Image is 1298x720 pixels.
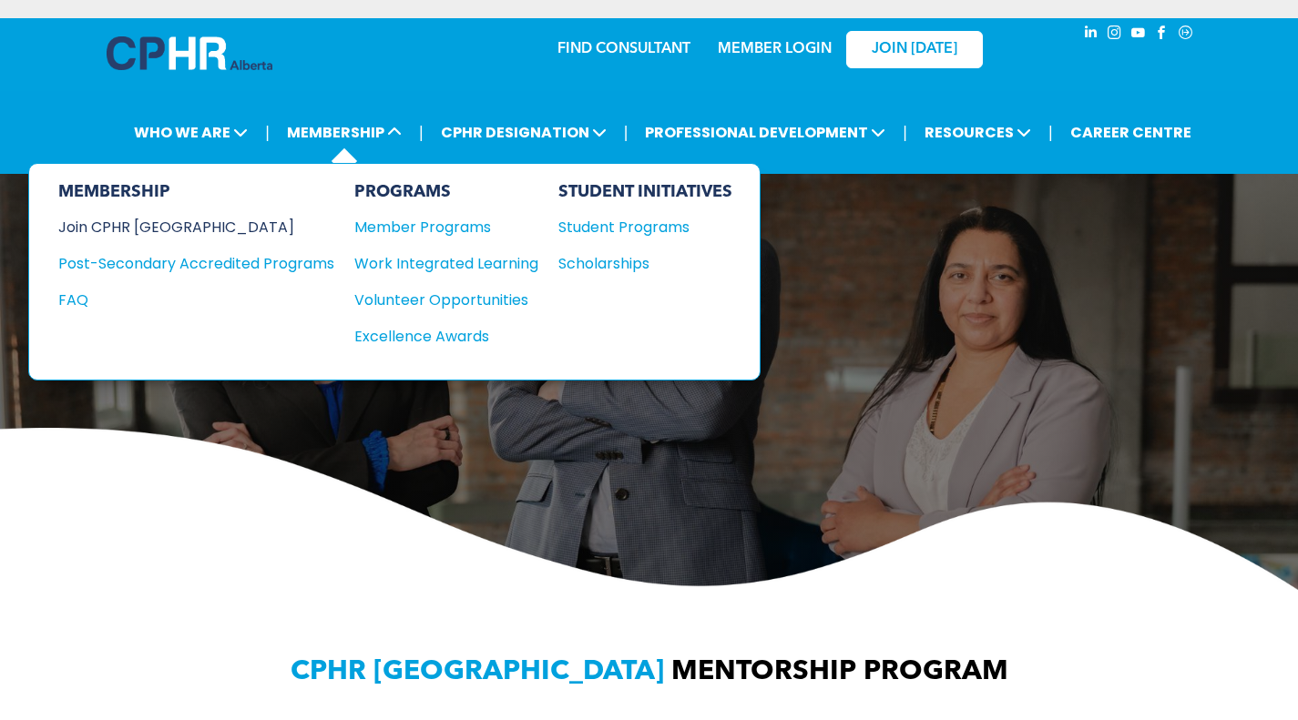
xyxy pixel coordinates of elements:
[1176,23,1196,47] a: Social network
[718,42,832,56] a: MEMBER LOGIN
[58,182,334,202] div: MEMBERSHIP
[557,42,690,56] a: FIND CONSULTANT
[558,182,732,202] div: STUDENT INITIATIVES
[1152,23,1172,47] a: facebook
[354,252,520,275] div: Work Integrated Learning
[354,325,520,348] div: Excellence Awards
[107,36,272,70] img: A blue and white logo for cp alberta
[919,116,1037,149] span: RESOURCES
[1105,23,1125,47] a: instagram
[265,114,270,151] li: |
[639,116,891,149] span: PROFESSIONAL DEVELOPMENT
[58,289,307,311] div: FAQ
[1129,23,1149,47] a: youtube
[291,658,664,685] span: CPHR [GEOGRAPHIC_DATA]
[354,289,538,311] a: Volunteer Opportunities
[558,252,715,275] div: Scholarships
[128,116,253,149] span: WHO WE ARE
[624,114,629,151] li: |
[354,289,520,311] div: Volunteer Opportunities
[1065,116,1197,149] a: CAREER CENTRE
[354,216,520,238] div: Member Programs
[58,252,334,275] a: Post-Secondary Accredited Programs
[58,252,307,275] div: Post-Secondary Accredited Programs
[281,116,407,149] span: MEMBERSHIP
[903,114,907,151] li: |
[354,252,538,275] a: Work Integrated Learning
[58,216,334,238] a: Join CPHR [GEOGRAPHIC_DATA]
[558,216,732,238] a: Student Programs
[846,31,983,68] a: JOIN [DATE]
[354,216,538,238] a: Member Programs
[671,658,1008,685] span: MENTORSHIP PROGRAM
[58,216,307,238] div: Join CPHR [GEOGRAPHIC_DATA]
[354,182,538,202] div: PROGRAMS
[872,41,957,58] span: JOIN [DATE]
[354,325,538,348] a: Excellence Awards
[58,289,334,311] a: FAQ
[435,116,612,149] span: CPHR DESIGNATION
[558,252,732,275] a: Scholarships
[558,216,715,238] div: Student Programs
[1081,23,1101,47] a: linkedin
[1048,114,1053,151] li: |
[419,114,424,151] li: |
